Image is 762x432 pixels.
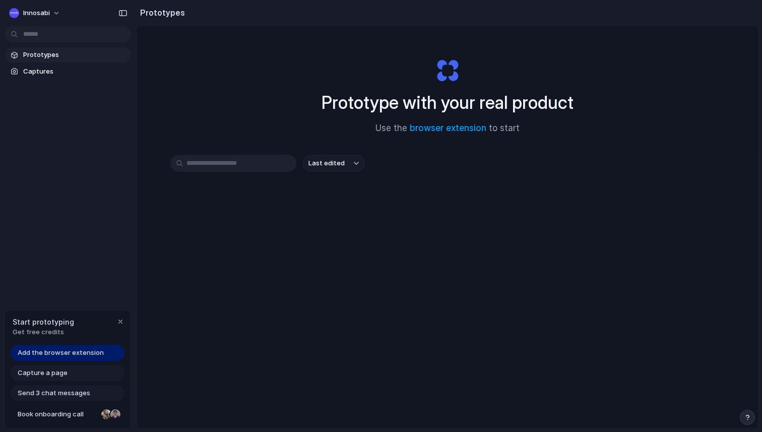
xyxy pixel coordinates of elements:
span: Capture a page [18,368,68,378]
span: Last edited [308,158,345,168]
span: Prototypes [23,50,127,60]
a: Captures [5,64,131,79]
span: Captures [23,67,127,77]
span: Innosabi [23,8,50,18]
div: Christian Iacullo [109,408,121,420]
div: Nicole Kubica [100,408,112,420]
button: Last edited [302,155,365,172]
span: Send 3 chat messages [18,388,90,398]
span: Add the browser extension [18,348,104,358]
a: Book onboarding call [11,406,124,422]
a: Prototypes [5,47,131,63]
span: Use the to start [375,122,520,135]
h1: Prototype with your real product [322,89,574,116]
a: browser extension [410,123,486,133]
h2: Prototypes [136,7,185,19]
span: Start prototyping [13,317,74,327]
span: Book onboarding call [18,409,97,419]
button: Innosabi [5,5,66,21]
span: Get free credits [13,327,74,337]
